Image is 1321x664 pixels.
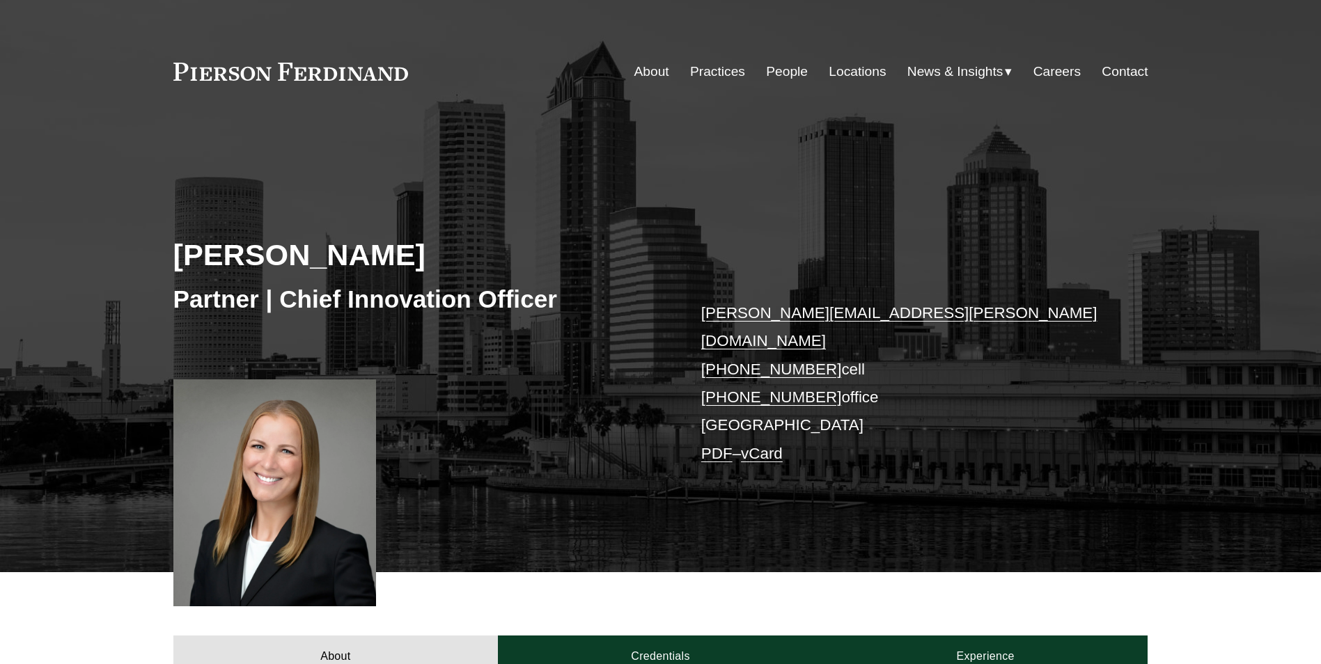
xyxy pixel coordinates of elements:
[907,58,1013,85] a: folder dropdown
[701,304,1097,349] a: [PERSON_NAME][EMAIL_ADDRESS][PERSON_NAME][DOMAIN_NAME]
[766,58,808,85] a: People
[634,58,669,85] a: About
[173,284,661,315] h3: Partner | Chief Innovation Officer
[907,60,1003,84] span: News & Insights
[701,299,1107,468] p: cell office [GEOGRAPHIC_DATA] –
[173,237,661,273] h2: [PERSON_NAME]
[690,58,745,85] a: Practices
[829,58,886,85] a: Locations
[741,445,783,462] a: vCard
[701,445,733,462] a: PDF
[1033,58,1081,85] a: Careers
[701,388,842,406] a: [PHONE_NUMBER]
[701,361,842,378] a: [PHONE_NUMBER]
[1102,58,1148,85] a: Contact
